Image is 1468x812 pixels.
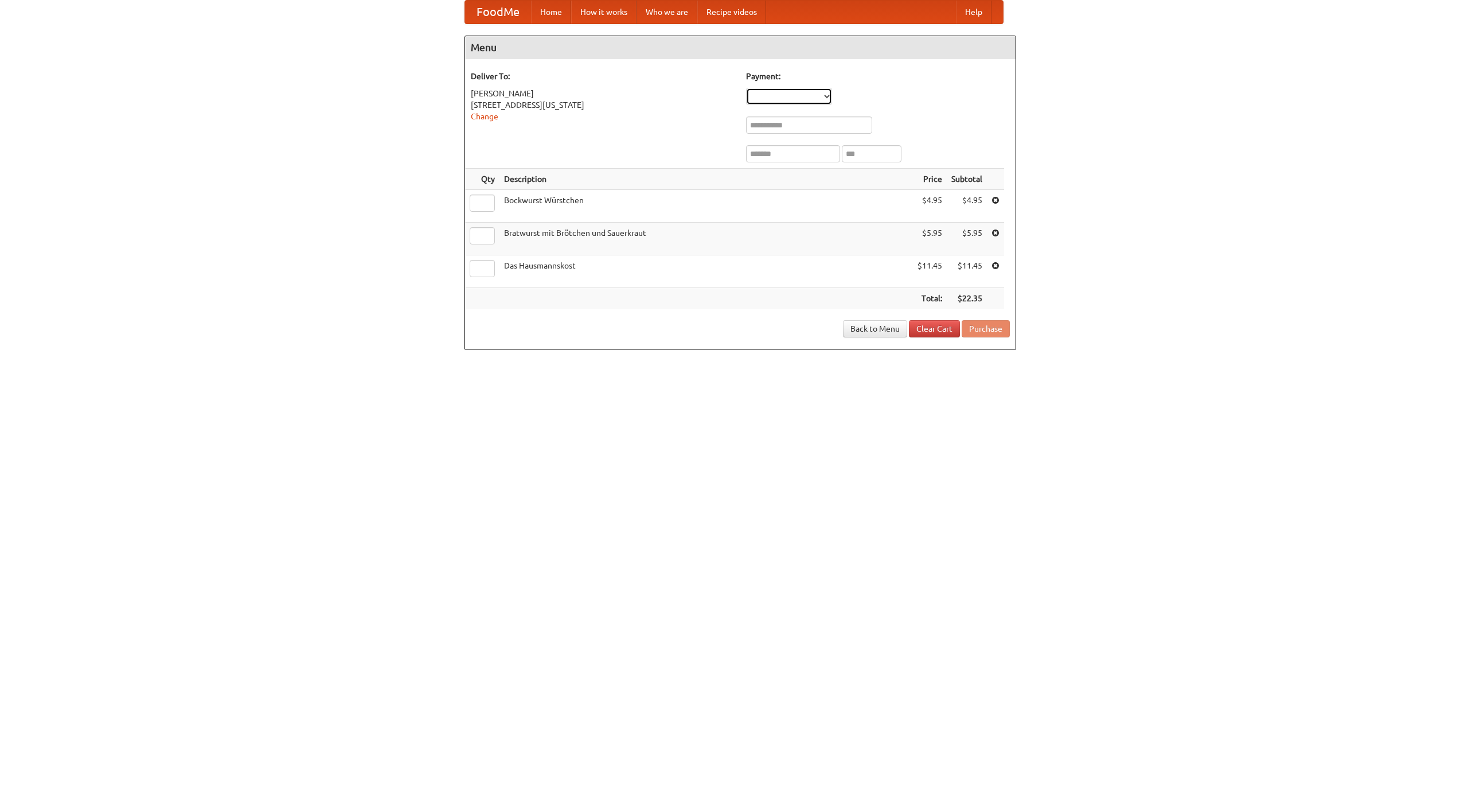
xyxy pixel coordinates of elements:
[471,99,735,111] div: [STREET_ADDRESS][US_STATE]
[746,71,1010,82] h5: Payment:
[499,255,913,288] td: Das Hausmannskost
[947,169,987,190] th: Subtotal
[913,288,947,309] th: Total:
[499,190,913,223] td: Bockwurst Würstchen
[947,255,987,288] td: $11.45
[913,223,947,255] td: $5.95
[697,1,766,24] a: Recipe videos
[499,169,913,190] th: Description
[913,190,947,223] td: $4.95
[471,71,735,82] h5: Deliver To:
[471,88,735,99] div: [PERSON_NAME]
[465,169,499,190] th: Qty
[471,112,498,121] a: Change
[956,1,991,24] a: Help
[913,169,947,190] th: Price
[499,223,913,255] td: Bratwurst mit Brötchen und Sauerkraut
[843,320,907,337] a: Back to Menu
[947,190,987,223] td: $4.95
[913,255,947,288] td: $11.45
[909,320,960,337] a: Clear Cart
[571,1,637,24] a: How it works
[465,1,531,24] a: FoodMe
[637,1,697,24] a: Who we are
[962,320,1010,337] button: Purchase
[465,36,1016,59] h4: Menu
[531,1,571,24] a: Home
[947,288,987,309] th: $22.35
[947,223,987,255] td: $5.95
